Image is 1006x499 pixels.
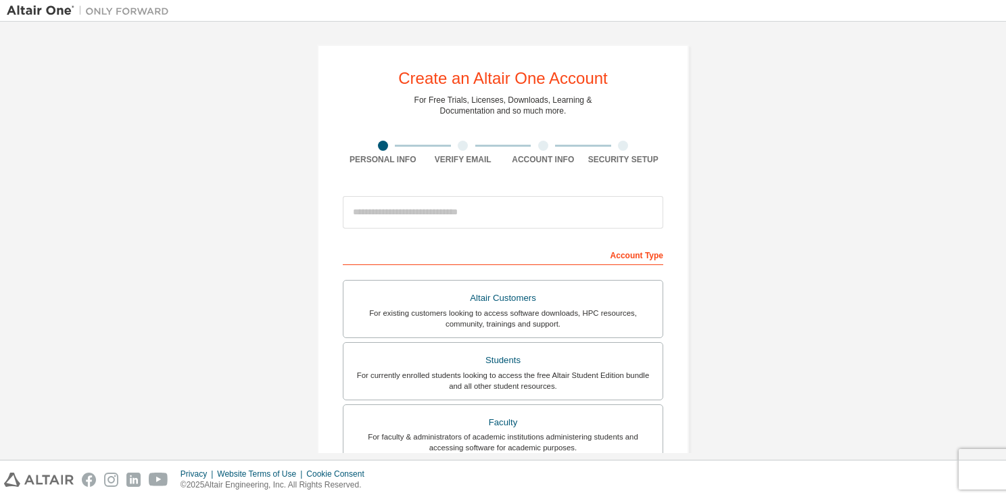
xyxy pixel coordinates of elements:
div: Personal Info [343,154,423,165]
img: altair_logo.svg [4,473,74,487]
div: For faculty & administrators of academic institutions administering students and accessing softwa... [352,431,654,453]
div: Security Setup [583,154,664,165]
div: Website Terms of Use [217,469,306,479]
img: linkedin.svg [126,473,141,487]
div: Students [352,351,654,370]
div: Account Info [503,154,583,165]
div: Faculty [352,413,654,432]
div: Create an Altair One Account [398,70,608,87]
div: For currently enrolled students looking to access the free Altair Student Edition bundle and all ... [352,370,654,391]
img: youtube.svg [149,473,168,487]
img: Altair One [7,4,176,18]
div: For Free Trials, Licenses, Downloads, Learning & Documentation and so much more. [414,95,592,116]
div: Cookie Consent [306,469,372,479]
div: Verify Email [423,154,504,165]
p: © 2025 Altair Engineering, Inc. All Rights Reserved. [181,479,373,491]
img: facebook.svg [82,473,96,487]
div: For existing customers looking to access software downloads, HPC resources, community, trainings ... [352,308,654,329]
div: Account Type [343,243,663,265]
img: instagram.svg [104,473,118,487]
div: Privacy [181,469,217,479]
div: Altair Customers [352,289,654,308]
